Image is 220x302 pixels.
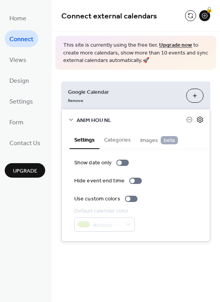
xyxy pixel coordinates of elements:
a: Contact Us [5,134,45,151]
a: Settings [5,93,38,109]
span: Upgrade [13,167,37,175]
div: Default calendar color [74,207,133,215]
a: Upgrade now [159,40,192,51]
a: Views [5,51,31,68]
span: Settings [9,96,33,108]
span: Contact Us [9,137,40,149]
span: Remove [68,98,83,103]
span: Views [9,54,26,66]
a: Home [5,9,31,26]
span: Design [9,75,29,87]
div: Show date only [74,159,112,167]
a: Design [5,72,34,89]
div: Hide event end time [74,177,125,185]
button: Settings [70,130,99,149]
span: Home [9,13,26,25]
a: Connect [5,30,38,47]
span: Google Calendar [68,88,180,96]
span: Images [140,136,178,145]
div: Use custom colors [74,195,120,203]
span: Connect [9,33,33,45]
span: Form [9,116,24,129]
a: Form [5,113,28,130]
button: Categories [99,130,136,148]
button: Images beta [136,130,183,149]
span: ANIM HOU NL [77,116,186,124]
span: This site is currently using the free tier. to create more calendars, show more than 10 events an... [63,42,208,65]
span: Connect external calendars [61,9,157,24]
button: Upgrade [5,163,45,178]
span: beta [161,136,178,144]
